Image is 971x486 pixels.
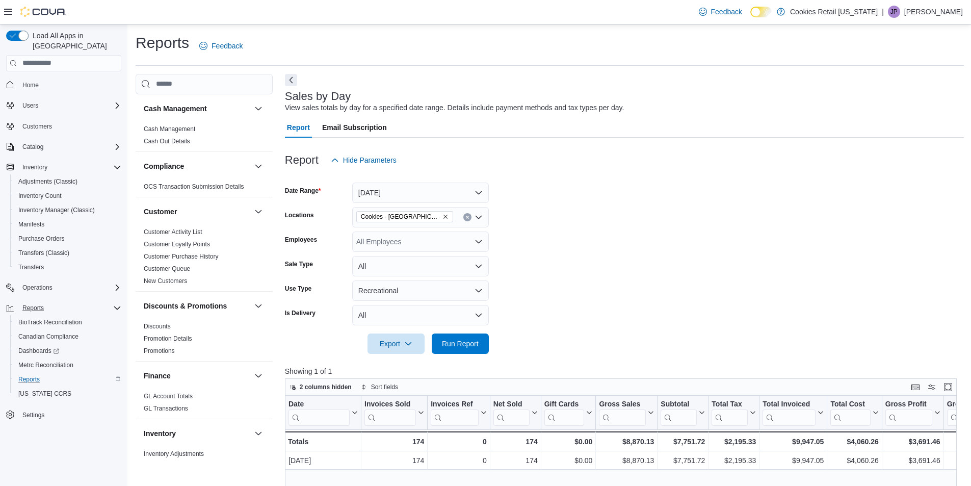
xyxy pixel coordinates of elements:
button: Inventory [18,161,51,173]
span: Washington CCRS [14,388,121,400]
button: Cash Management [144,104,250,114]
p: Showing 1 of 1 [285,366,964,376]
div: 174 [364,454,424,467]
a: GL Account Totals [144,393,193,400]
span: Reports [18,302,121,314]
div: $9,947.05 [763,454,824,467]
a: Promotion Details [144,335,192,342]
span: Settings [22,411,44,419]
div: [DATE] [288,454,358,467]
div: View sales totals by day for a specified date range. Details include payment methods and tax type... [285,103,624,113]
button: Finance [252,370,265,382]
a: Customer Loyalty Points [144,241,210,248]
a: Adjustments (Classic) [14,175,82,188]
div: $3,691.46 [885,454,940,467]
a: BioTrack Reconciliation [14,316,86,328]
span: Cash Out Details [144,137,190,145]
button: Export [368,334,425,354]
div: Gross Profit [885,399,932,409]
span: Sort fields [371,383,398,391]
div: $4,060.26 [830,436,878,448]
div: Invoices Sold [364,399,416,409]
div: Gross Profit [885,399,932,425]
span: Promotions [144,347,175,355]
span: Home [18,79,121,91]
span: Customer Queue [144,265,190,273]
button: Transfers [10,260,125,274]
span: Customer Activity List [144,228,202,236]
button: Invoices Sold [364,399,424,425]
a: Discounts [144,323,171,330]
div: Gross Sales [599,399,646,425]
button: Total Cost [830,399,878,425]
span: Feedback [711,7,742,17]
button: Hide Parameters [327,150,401,170]
button: Enter fullscreen [942,381,954,393]
div: Total Tax [712,399,748,425]
span: Transfers (Classic) [14,247,121,259]
button: Home [2,78,125,92]
button: Canadian Compliance [10,329,125,344]
div: Total Tax [712,399,748,409]
div: $7,751.72 [661,454,705,467]
a: Customer Queue [144,265,190,272]
span: Promotion Details [144,335,192,343]
a: Purchase Orders [14,233,69,245]
button: Cash Management [252,103,265,115]
h3: Report [285,154,319,166]
button: Next [285,74,297,86]
a: Customer Activity List [144,228,202,236]
a: Promotions [144,347,175,354]
div: $8,870.13 [599,436,654,448]
div: 0 [431,436,486,448]
span: Customer Purchase History [144,252,219,261]
span: Home [22,81,39,89]
button: Total Invoiced [763,399,824,425]
a: Transfers [14,261,48,273]
button: Inventory Manager (Classic) [10,203,125,217]
button: Open list of options [475,238,483,246]
div: $2,195.33 [712,454,756,467]
button: Gift Cards [544,399,592,425]
span: Feedback [212,41,243,51]
button: Keyboard shortcuts [909,381,922,393]
div: Compliance [136,181,273,197]
button: Remove Cookies - Commerce City from selection in this group [442,214,449,220]
h3: Customer [144,207,177,217]
span: Catalog [18,141,121,153]
p: Cookies Retail [US_STATE] [790,6,878,18]
span: Hide Parameters [343,155,397,165]
a: Settings [18,409,48,421]
div: Customer [136,226,273,291]
span: Metrc Reconciliation [14,359,121,371]
span: Inventory Adjustments [144,450,204,458]
button: [US_STATE] CCRS [10,387,125,401]
a: Metrc Reconciliation [14,359,77,371]
div: Gross Sales [599,399,646,409]
span: JP [890,6,898,18]
button: Customers [2,119,125,134]
span: BioTrack Reconciliation [18,318,82,326]
div: $0.00 [544,454,593,467]
button: All [352,305,489,325]
div: Date [288,399,350,409]
span: Settings [18,408,121,421]
div: $9,947.05 [763,436,824,448]
label: Locations [285,211,314,219]
div: 174 [493,436,537,448]
a: Dashboards [10,344,125,358]
div: $7,751.72 [661,436,705,448]
button: Sort fields [357,381,402,393]
a: Feedback [195,36,247,56]
button: Inventory Count [10,189,125,203]
div: Finance [136,390,273,419]
div: 174 [364,436,424,448]
span: Inventory Manager (Classic) [14,204,121,216]
button: Clear input [463,213,471,221]
span: Purchase Orders [18,235,65,243]
button: Display options [926,381,938,393]
div: Total Invoiced [763,399,816,409]
p: [PERSON_NAME] [904,6,963,18]
div: Invoices Sold [364,399,416,425]
span: OCS Transaction Submission Details [144,183,244,191]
